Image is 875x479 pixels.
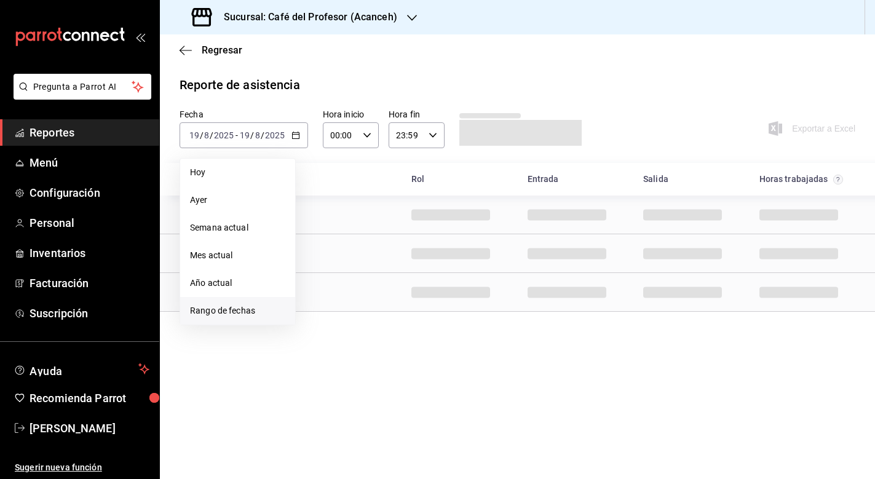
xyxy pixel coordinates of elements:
[15,461,149,474] span: Sugerir nueva función
[518,239,616,267] div: Cell
[170,278,268,306] div: Cell
[170,168,402,191] div: HeadCell
[30,420,149,437] span: [PERSON_NAME]
[30,245,149,261] span: Inventarios
[180,44,242,56] button: Regresar
[402,239,500,267] div: Cell
[30,305,149,322] span: Suscripción
[633,278,732,306] div: Cell
[833,175,843,184] svg: El total de horas trabajadas por usuario es el resultado de la suma redondeada del registro de ho...
[30,390,149,406] span: Recomienda Parrot
[750,278,848,306] div: Cell
[30,275,149,291] span: Facturación
[750,239,848,267] div: Cell
[30,184,149,201] span: Configuración
[180,76,300,94] div: Reporte de asistencia
[633,168,750,191] div: HeadCell
[402,168,518,191] div: HeadCell
[160,196,875,234] div: Row
[160,234,875,273] div: Row
[189,130,200,140] input: --
[214,10,397,25] h3: Sucursal: Café del Profesor (Acanceh)
[190,277,285,290] span: Año actual
[518,278,616,306] div: Cell
[14,74,151,100] button: Pregunta a Parrot AI
[190,221,285,234] span: Semana actual
[160,163,875,196] div: Head
[402,200,500,229] div: Cell
[261,130,264,140] span: /
[236,130,238,140] span: -
[255,130,261,140] input: --
[170,200,268,229] div: Cell
[402,278,500,306] div: Cell
[633,200,732,229] div: Cell
[750,168,866,191] div: HeadCell
[135,32,145,42] button: open_drawer_menu
[264,130,285,140] input: ----
[33,81,132,93] span: Pregunta a Parrot AI
[250,130,254,140] span: /
[518,200,616,229] div: Cell
[160,163,875,312] div: Container
[30,215,149,231] span: Personal
[633,239,732,267] div: Cell
[9,89,151,102] a: Pregunta a Parrot AI
[389,110,445,119] label: Hora fin
[323,110,379,119] label: Hora inicio
[170,239,268,267] div: Cell
[30,362,133,376] span: Ayuda
[30,124,149,141] span: Reportes
[190,166,285,179] span: Hoy
[190,249,285,262] span: Mes actual
[190,194,285,207] span: Ayer
[210,130,213,140] span: /
[30,154,149,171] span: Menú
[160,273,875,312] div: Row
[518,168,634,191] div: HeadCell
[204,130,210,140] input: --
[200,130,204,140] span: /
[750,200,848,229] div: Cell
[180,110,308,119] label: Fecha
[190,304,285,317] span: Rango de fechas
[239,130,250,140] input: --
[213,130,234,140] input: ----
[202,44,242,56] span: Regresar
